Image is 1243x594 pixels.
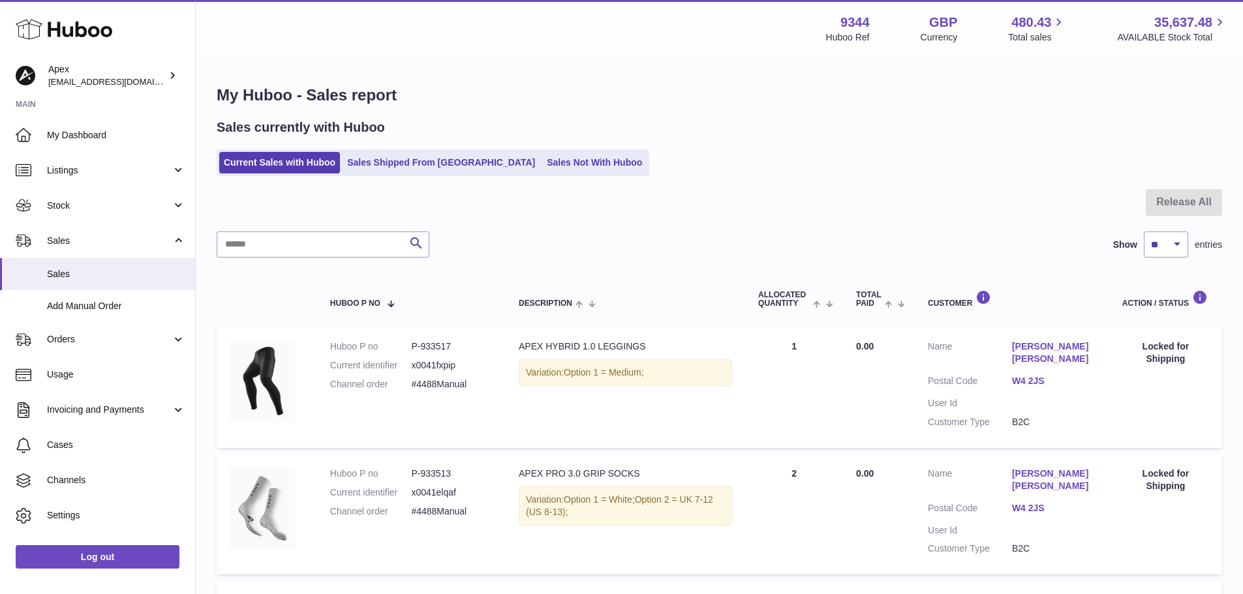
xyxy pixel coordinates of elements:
dt: Huboo P no [330,468,412,480]
div: Locked for Shipping [1122,468,1209,492]
dd: #4488Manual [411,378,493,391]
div: Variation: [519,486,732,526]
dt: Postal Code [928,375,1012,391]
span: Add Manual Order [47,300,185,312]
span: 480.43 [1011,14,1051,31]
div: APEX HYBRID 1.0 LEGGINGS [519,340,732,353]
dt: User Id [928,397,1012,409]
div: Huboo Ref [826,31,870,44]
span: entries [1195,239,1222,251]
span: Invoicing and Payments [47,404,172,416]
img: ApexPRO3.0-ProductImage-White-FINALEDIT_8cc07690-d40c-4ba7-bce9-b2b833cfbc4f.png [230,468,295,549]
img: internalAdmin-9344@internal.huboo.com [16,66,35,85]
span: [EMAIL_ADDRESS][DOMAIN_NAME] [48,76,192,87]
span: 35,637.48 [1154,14,1212,31]
span: Huboo P no [330,299,380,308]
div: Currency [921,31,958,44]
span: Orders [47,333,172,346]
span: Sales [47,268,185,280]
dt: Customer Type [928,416,1012,428]
span: Sales [47,235,172,247]
dt: Channel order [330,378,412,391]
span: Option 2 = UK 7-12 (US 8-13); [526,494,713,517]
a: 480.43 Total sales [1008,14,1066,44]
a: W4 2JS [1012,375,1096,387]
dt: Current identifier [330,359,412,372]
a: W4 2JS [1012,502,1096,514]
a: Sales Not With Huboo [542,152,647,173]
dd: x0041elqaf [411,486,493,499]
span: Channels [47,474,185,486]
dt: Name [928,340,1012,368]
a: 35,637.48 AVAILABLE Stock Total [1117,14,1227,44]
dd: P-933513 [411,468,493,480]
span: Settings [47,509,185,522]
img: ApexHYBRID1.0-ProductImage-v1_5915e8aa-7d03-4d67-80c2-de7adae83276.png [230,340,295,422]
a: Log out [16,545,179,569]
h2: Sales currently with Huboo [217,119,385,136]
div: Customer [928,290,1096,308]
h1: My Huboo - Sales report [217,85,1222,106]
span: Option 1 = White; [564,494,635,505]
strong: GBP [929,14,957,31]
dt: Channel order [330,505,412,518]
div: Action / Status [1122,290,1209,308]
span: Option 1 = Medium; [564,367,644,378]
dd: P-933517 [411,340,493,353]
span: Total sales [1008,31,1066,44]
dt: Huboo P no [330,340,412,353]
dt: Name [928,468,1012,496]
span: Total paid [856,291,882,308]
label: Show [1113,239,1137,251]
dt: User Id [928,524,1012,537]
dt: Customer Type [928,542,1012,555]
a: [PERSON_NAME] [PERSON_NAME] [1012,468,1096,492]
div: Variation: [519,359,732,386]
a: [PERSON_NAME] [PERSON_NAME] [1012,340,1096,365]
dd: B2C [1012,416,1096,428]
div: APEX PRO 3.0 GRIP SOCKS [519,468,732,480]
td: 2 [745,454,843,574]
dd: x0041fxpip [411,359,493,372]
div: Apex [48,63,166,88]
a: Sales Shipped From [GEOGRAPHIC_DATA] [343,152,540,173]
a: Current Sales with Huboo [219,152,340,173]
strong: 9344 [840,14,870,31]
span: Listings [47,164,172,177]
span: 0.00 [856,341,874,351]
dd: #4488Manual [411,505,493,518]
span: ALLOCATED Quantity [758,291,810,308]
span: Stock [47,200,172,212]
span: AVAILABLE Stock Total [1117,31,1227,44]
dt: Current identifier [330,486,412,499]
span: Description [519,299,572,308]
span: 0.00 [856,468,874,479]
span: Usage [47,368,185,381]
span: Cases [47,439,185,451]
div: Locked for Shipping [1122,340,1209,365]
span: My Dashboard [47,129,185,141]
dt: Postal Code [928,502,1012,518]
dd: B2C [1012,542,1096,555]
td: 1 [745,327,843,447]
